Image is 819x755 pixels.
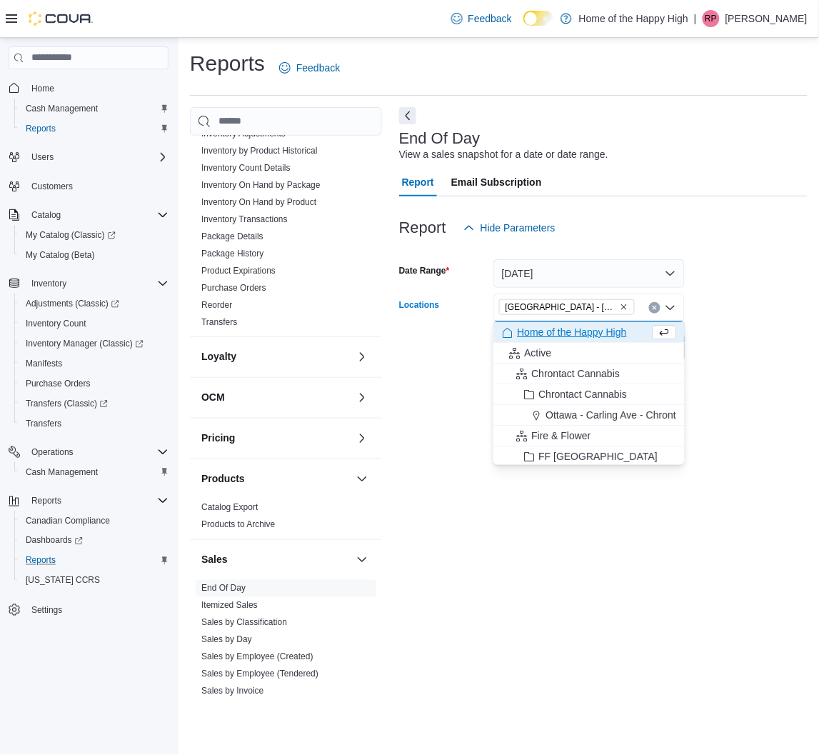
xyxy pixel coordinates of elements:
[20,246,169,264] span: My Catalog (Beta)
[20,512,169,529] span: Canadian Compliance
[201,231,263,241] a: Package Details
[506,300,617,314] span: [GEOGRAPHIC_DATA] - [GEOGRAPHIC_DATA] - Fire & Flower
[20,464,169,481] span: Cash Management
[20,552,61,569] a: Reports
[26,298,119,309] span: Adjustments (Classic)
[649,302,660,314] button: Clear input
[26,318,86,329] span: Inventory Count
[26,535,83,546] span: Dashboards
[517,325,626,339] span: Home of the Happy High
[399,130,481,147] h3: End Of Day
[531,429,591,443] span: Fire & Flower
[353,471,371,488] button: Products
[538,387,627,401] span: Chrontact Cannabis
[546,408,734,422] span: Ottawa - Carling Ave - Chrontact Cannabis
[620,303,628,311] button: Remove Swan River - Main Street - Fire & Flower from selection in this group
[26,80,60,97] a: Home
[26,378,91,389] span: Purchase Orders
[14,551,174,571] button: Reports
[538,449,658,464] span: FF [GEOGRAPHIC_DATA]
[201,472,245,486] h3: Products
[20,512,116,529] a: Canadian Compliance
[523,11,553,26] input: Dark Mode
[3,147,174,167] button: Users
[493,384,685,405] button: Chrontact Cannabis
[201,350,351,364] button: Loyalty
[26,149,169,166] span: Users
[201,520,275,530] a: Products to Archive
[201,282,266,294] span: Purchase Orders
[353,551,371,569] button: Sales
[201,300,232,310] a: Reorder
[201,145,318,156] span: Inventory by Product Historical
[531,366,620,381] span: Chrontact Cannabis
[201,503,258,513] a: Catalog Export
[201,266,276,276] a: Product Expirations
[26,275,72,292] button: Inventory
[14,531,174,551] a: Dashboards
[20,120,61,137] a: Reports
[353,389,371,406] button: OCM
[201,652,313,662] a: Sales by Employee (Created)
[201,316,237,328] span: Transfers
[190,125,382,336] div: Inventory
[190,49,265,78] h1: Reports
[665,302,676,314] button: Close list of options
[20,226,169,244] span: My Catalog (Classic)
[26,492,169,509] span: Reports
[3,442,174,462] button: Operations
[201,129,286,139] a: Inventory Adjustments
[26,249,95,261] span: My Catalog (Beta)
[26,418,61,429] span: Transfers
[14,374,174,394] button: Purchase Orders
[201,162,291,174] span: Inventory Count Details
[31,278,66,289] span: Inventory
[399,265,450,276] label: Date Range
[26,206,169,224] span: Catalog
[201,669,318,680] span: Sales by Employee (Tendered)
[14,225,174,245] a: My Catalog (Classic)
[481,221,556,235] span: Hide Parameters
[26,575,100,586] span: [US_STATE] CCRS
[26,206,66,224] button: Catalog
[458,214,561,242] button: Hide Parameters
[31,151,54,163] span: Users
[201,249,263,259] a: Package History
[31,209,61,221] span: Catalog
[20,335,149,352] a: Inventory Manager (Classic)
[26,515,110,526] span: Canadian Compliance
[524,346,551,360] span: Active
[20,315,169,332] span: Inventory Count
[353,430,371,447] button: Pricing
[20,335,169,352] span: Inventory Manager (Classic)
[499,299,635,315] span: Swan River - Main Street - Fire & Flower
[20,375,96,392] a: Purchase Orders
[493,259,685,288] button: [DATE]
[9,72,169,658] nav: Complex example
[3,491,174,511] button: Reports
[201,317,237,327] a: Transfers
[26,555,56,566] span: Reports
[26,103,98,114] span: Cash Management
[201,391,351,405] button: OCM
[493,322,685,343] button: Home of the Happy High
[493,405,685,426] button: Ottawa - Carling Ave - Chrontact Cannabis
[20,532,89,549] a: Dashboards
[353,349,371,366] button: Loyalty
[201,553,228,567] h3: Sales
[201,583,246,594] span: End Of Day
[20,395,114,412] a: Transfers (Classic)
[14,294,174,314] a: Adjustments (Classic)
[201,584,246,594] a: End Of Day
[703,10,720,27] div: Rachel Power
[201,180,321,190] a: Inventory On Hand by Package
[3,205,174,225] button: Catalog
[26,123,56,134] span: Reports
[201,635,252,645] a: Sales by Day
[201,391,225,405] h3: OCM
[26,177,169,195] span: Customers
[20,464,104,481] a: Cash Management
[26,444,79,461] button: Operations
[26,492,67,509] button: Reports
[399,299,440,311] label: Locations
